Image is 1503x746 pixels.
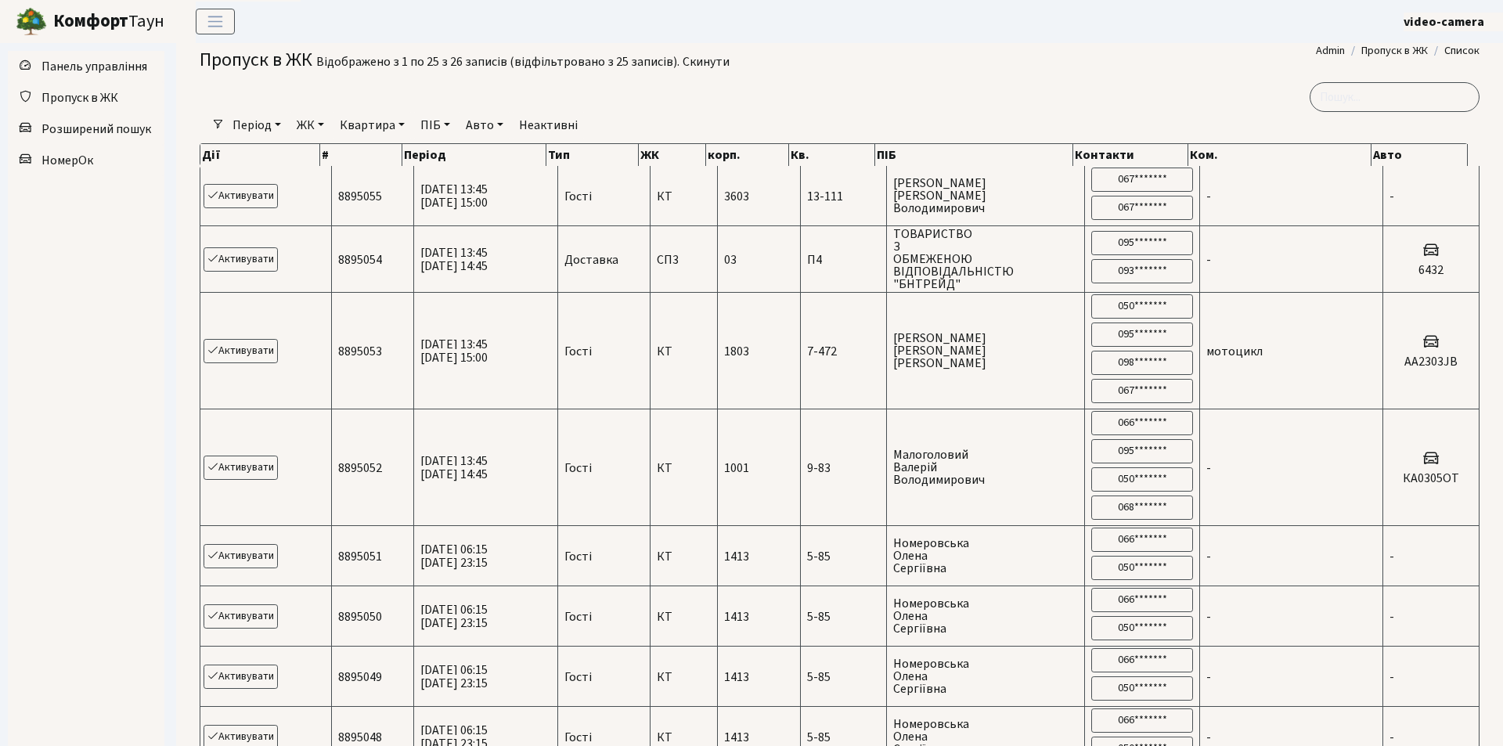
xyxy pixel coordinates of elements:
a: Активувати [204,184,278,208]
a: Авто [460,112,510,139]
span: 5-85 [807,731,881,744]
span: 1803 [724,343,749,360]
span: 03 [724,251,737,268]
span: Малоголовий Валерій Володимирович [893,449,1077,486]
span: - [1389,729,1394,746]
span: 8895049 [338,669,382,686]
span: ТОВАРИСТВО З ОБМЕЖЕНОЮ ВІДПОВІДАЛЬНІСТЮ "БНТРЕЙД" [893,228,1077,290]
span: Гості [564,345,592,358]
a: Активувати [204,456,278,480]
th: Кв. [789,144,876,166]
span: КТ [657,550,711,563]
span: 1413 [724,729,749,746]
a: Активувати [204,604,278,629]
th: # [320,144,402,166]
span: [DATE] 06:15 [DATE] 23:15 [420,541,488,571]
a: Пропуск в ЖК [1361,42,1428,59]
span: - [1389,608,1394,625]
th: Період [402,144,546,166]
h5: 6432 [1389,263,1472,278]
span: 8895051 [338,548,382,565]
span: [PERSON_NAME] [PERSON_NAME] [PERSON_NAME] [893,332,1077,369]
span: - [1206,548,1211,565]
span: 3603 [724,188,749,205]
span: П4 [807,254,881,266]
b: video-camera [1404,13,1484,31]
span: КТ [657,190,711,203]
a: Активувати [204,247,278,272]
th: Ком. [1188,144,1371,166]
span: Гості [564,671,592,683]
span: 5-85 [807,671,881,683]
a: ПІБ [414,112,456,139]
span: Пропуск в ЖК [200,46,312,74]
span: 1001 [724,459,749,477]
span: Гості [564,611,592,623]
span: - [1206,459,1211,477]
span: - [1206,729,1211,746]
a: Панель управління [8,51,164,82]
span: Панель управління [41,58,147,75]
span: КТ [657,345,711,358]
span: - [1389,548,1394,565]
span: [DATE] 13:45 [DATE] 14:45 [420,244,488,275]
input: Пошук... [1310,82,1480,112]
a: Квартира [333,112,411,139]
a: Період [226,112,287,139]
span: 5-85 [807,550,881,563]
span: СП3 [657,254,711,266]
span: КТ [657,462,711,474]
span: Таун [53,9,164,35]
span: [PERSON_NAME] [PERSON_NAME] Володимирович [893,177,1077,214]
th: ЖК [639,144,706,166]
span: Гості [564,550,592,563]
span: 13-111 [807,190,881,203]
span: 8895054 [338,251,382,268]
span: 7-472 [807,345,881,358]
button: Переключити навігацію [196,9,235,34]
span: - [1206,251,1211,268]
th: Контакти [1073,144,1189,166]
span: Розширений пошук [41,121,151,138]
a: Admin [1316,42,1345,59]
a: Активувати [204,544,278,568]
a: Неактивні [513,112,584,139]
span: [DATE] 13:45 [DATE] 15:00 [420,181,488,211]
span: 8895055 [338,188,382,205]
img: logo.png [16,6,47,38]
span: - [1389,188,1394,205]
span: - [1206,669,1211,686]
a: НомерОк [8,145,164,176]
span: - [1206,608,1211,625]
span: НомерОк [41,152,93,169]
span: 8895048 [338,729,382,746]
span: [DATE] 06:15 [DATE] 23:15 [420,661,488,692]
h5: КА0305ОТ [1389,471,1472,486]
span: Доставка [564,254,618,266]
span: 1413 [724,548,749,565]
a: Активувати [204,339,278,363]
span: Гості [564,731,592,744]
th: корп. [706,144,789,166]
nav: breadcrumb [1292,34,1503,67]
span: 5-85 [807,611,881,623]
span: [DATE] 06:15 [DATE] 23:15 [420,601,488,632]
th: Тип [546,144,639,166]
span: - [1206,188,1211,205]
span: [DATE] 13:45 [DATE] 15:00 [420,336,488,366]
span: [DATE] 13:45 [DATE] 14:45 [420,452,488,483]
span: мотоцикл [1206,343,1263,360]
a: Скинути [683,55,730,70]
span: КТ [657,731,711,744]
span: 8895050 [338,608,382,625]
a: ЖК [290,112,330,139]
span: Гості [564,462,592,474]
span: Номеровська Олена Сергіївна [893,537,1077,575]
th: Дії [200,144,320,166]
b: Комфорт [53,9,128,34]
span: Номеровська Олена Сергіївна [893,658,1077,695]
span: Гості [564,190,592,203]
a: Пропуск в ЖК [8,82,164,114]
th: ПІБ [875,144,1072,166]
a: Активувати [204,665,278,689]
